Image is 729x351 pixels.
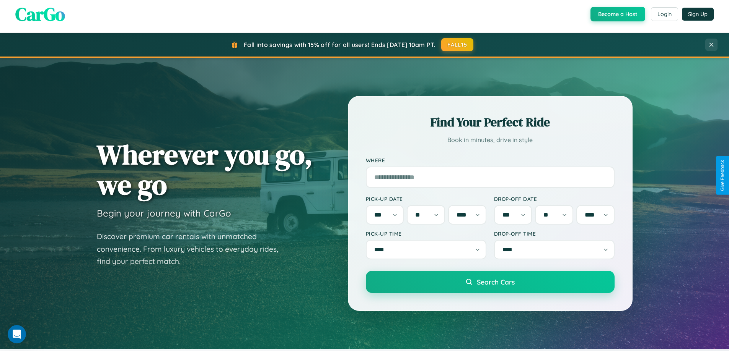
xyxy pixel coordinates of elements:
iframe: Intercom live chat [8,325,26,343]
button: Sign Up [682,8,714,21]
span: Search Cars [477,278,515,286]
h3: Begin your journey with CarGo [97,207,231,219]
button: Login [651,7,678,21]
button: FALL15 [441,38,473,51]
span: Fall into savings with 15% off for all users! Ends [DATE] 10am PT. [244,41,435,49]
div: Give Feedback [720,160,725,191]
h2: Find Your Perfect Ride [366,114,615,131]
p: Discover premium car rentals with unmatched convenience. From luxury vehicles to everyday rides, ... [97,230,288,268]
label: Pick-up Time [366,230,486,237]
label: Drop-off Date [494,196,615,202]
h1: Wherever you go, we go [97,139,313,200]
label: Where [366,157,615,163]
button: Become a Host [590,7,645,21]
label: Pick-up Date [366,196,486,202]
p: Book in minutes, drive in style [366,134,615,146]
label: Drop-off Time [494,230,615,237]
button: Search Cars [366,271,615,293]
span: CarGo [15,2,65,27]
